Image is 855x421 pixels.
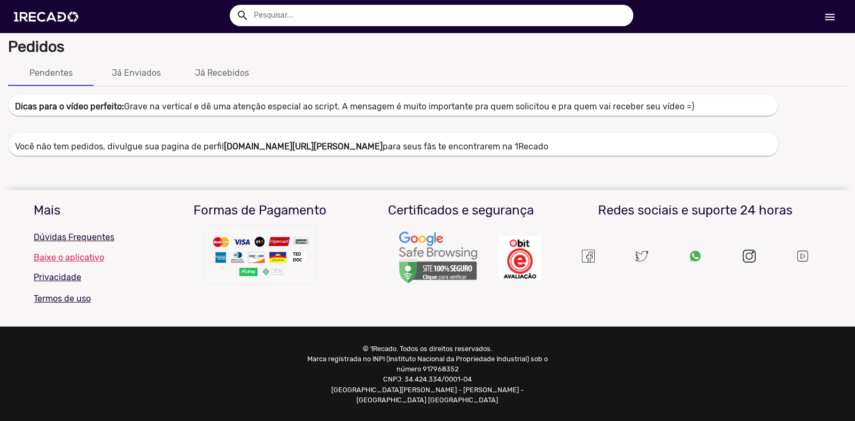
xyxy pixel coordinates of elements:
[13,99,774,112] h6: Grave na vertical e dê uma atenção especial ao script. A mensagem é muito importante pra quem sol...
[398,231,478,285] img: Um recado,1Recado,1 recado,vídeo de famosos,site para pagar famosos,vídeos e lives exclusivas de ...
[823,11,836,23] mat-icon: Início
[224,141,383,152] b: [DOMAIN_NAME][URL][PERSON_NAME]
[34,271,152,284] p: Privacidade
[29,67,73,80] div: Pendentes
[582,250,595,263] img: Um recado,1Recado,1 recado,vídeo de famosos,site para pagar famosos,vídeos e lives exclusivas de ...
[635,250,648,263] img: twitter.svg
[34,292,152,305] p: Termos de uso
[570,203,821,218] h3: Redes sociais e suporte 24 horas
[34,203,152,218] h3: Mais
[246,5,633,26] input: Pesquisar...
[743,250,756,263] img: instagram.svg
[201,223,319,292] img: Um recado,1Recado,1 recado,vídeo de famosos,site para pagar famosos,vídeos e lives exclusivas de ...
[689,250,702,263] img: Um recado,1Recado,1 recado,vídeo de famosos,site para pagar famosos,vídeos e lives exclusivas de ...
[13,139,774,152] h6: Você não tem pedidos, divulgue sua pagina de perfil para seus fãs te encontrarem na 1Recado
[112,67,161,80] div: Já Enviados
[796,249,810,263] img: Um recado,1Recado,1 recado,vídeo de famosos,site para pagar famosos,vídeos e lives exclusivas de ...
[195,67,249,80] div: Já Recebidos
[34,252,152,263] a: Baixe o aplicativo
[168,203,353,218] h3: Formas de Pagamento
[34,231,152,244] p: Dúvidas Frequentes
[499,236,541,280] img: Um recado,1Recado,1 recado,vídeo de famosos,site para pagar famosos,vídeos e lives exclusivas de ...
[8,37,65,55] b: Pedidos
[232,5,251,24] button: Example home icon
[302,344,553,405] p: © 1Recado. Todos os direitos reservados. Marca registrada no INPI (Instituto Nacional da Propried...
[369,203,554,218] h3: Certificados e segurança
[236,9,249,22] mat-icon: Example home icon
[15,101,124,112] b: Dicas para o vídeo perfeito:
